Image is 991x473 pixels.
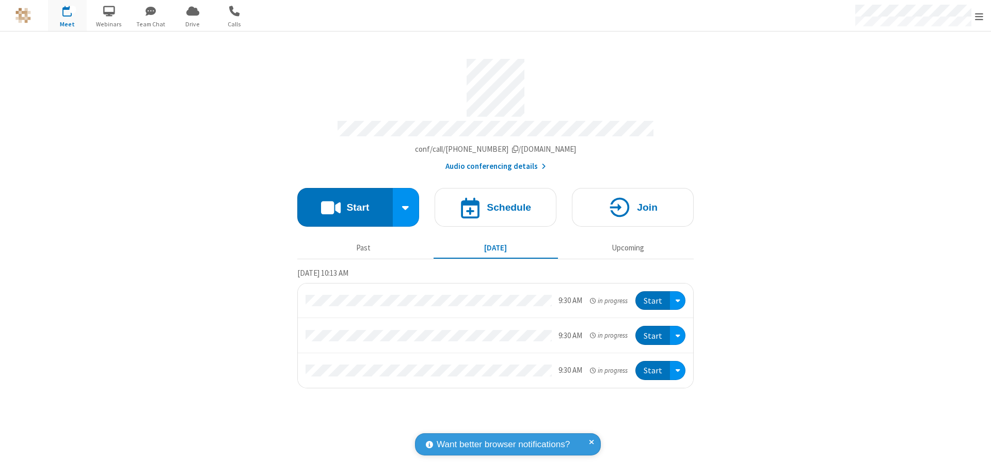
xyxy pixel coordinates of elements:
button: Start [635,326,670,345]
span: Want better browser notifications? [437,438,570,451]
span: [DATE] 10:13 AM [297,268,348,278]
div: Open menu [670,361,685,380]
span: Drive [173,20,212,29]
span: Team Chat [132,20,170,29]
div: Start conference options [393,188,420,227]
button: Audio conferencing details [445,161,546,172]
section: Account details [297,51,694,172]
em: in progress [590,296,628,306]
button: Schedule [435,188,556,227]
h4: Join [637,202,658,212]
iframe: Chat [965,446,983,466]
div: 9:30 AM [558,330,582,342]
button: Start [635,361,670,380]
button: Past [301,238,426,258]
button: [DATE] [434,238,558,258]
em: in progress [590,366,628,375]
button: Copy my meeting room linkCopy my meeting room link [415,144,577,155]
span: Calls [215,20,254,29]
div: 3 [70,6,76,13]
span: Copy my meeting room link [415,144,577,154]
button: Start [635,291,670,310]
div: Open menu [670,326,685,345]
em: in progress [590,330,628,340]
section: Today's Meetings [297,267,694,388]
h4: Start [346,202,369,212]
img: QA Selenium DO NOT DELETE OR CHANGE [15,8,31,23]
div: 9:30 AM [558,365,582,376]
div: 9:30 AM [558,295,582,307]
button: Start [297,188,393,227]
button: Upcoming [566,238,690,258]
span: Meet [48,20,87,29]
span: Webinars [90,20,129,29]
div: Open menu [670,291,685,310]
h4: Schedule [487,202,531,212]
button: Join [572,188,694,227]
